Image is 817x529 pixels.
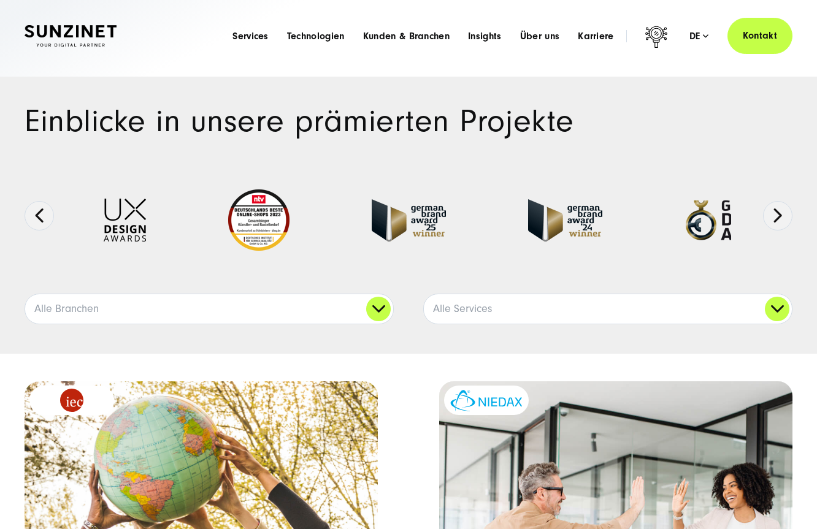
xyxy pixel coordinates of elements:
[228,189,290,251] img: Deutschlands beste Online Shops 2023 - boesner - Kunde - SUNZINET
[363,30,450,42] a: Kunden & Branchen
[578,30,614,42] a: Karriere
[25,294,393,324] a: Alle Branchen
[763,201,792,230] button: Next
[685,199,786,242] img: German-Design-Award - fullservice digital agentur SUNZINET
[450,390,523,411] img: niedax-logo
[727,18,792,54] a: Kontakt
[60,389,83,412] img: logo_IEC
[232,30,269,42] a: Services
[520,30,560,42] a: Über uns
[372,199,446,242] img: German Brand Award winner 2025 - Full Service Digital Agentur SUNZINET
[25,201,54,230] button: Previous
[689,30,709,42] div: de
[25,25,117,47] img: SUNZINET Full Service Digital Agentur
[528,199,602,242] img: German-Brand-Award - fullservice digital agentur SUNZINET
[424,294,792,324] a: Alle Services
[287,30,345,42] a: Technologien
[104,199,146,242] img: UX-Design-Awards - fullservice digital agentur SUNZINET
[25,106,792,137] h1: Einblicke in unsere prämierten Projekte
[468,30,502,42] a: Insights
